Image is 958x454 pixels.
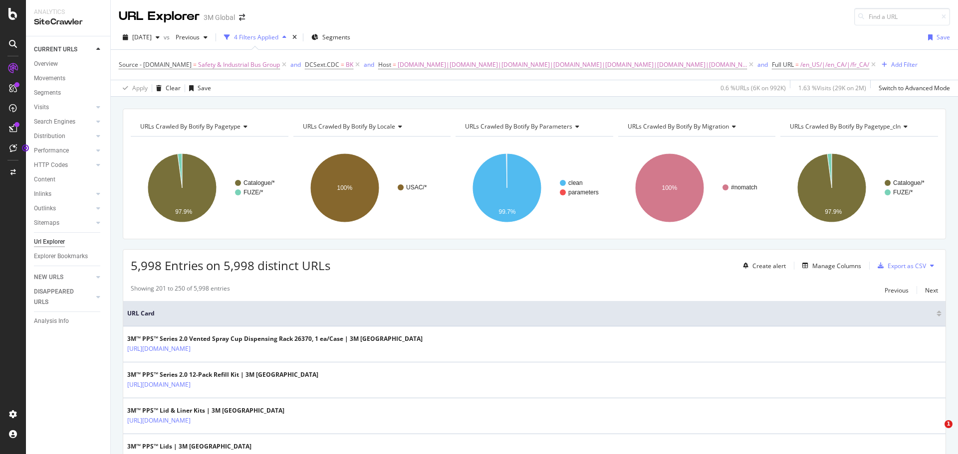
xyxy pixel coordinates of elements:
[568,179,583,186] text: clean
[34,160,93,170] a: HTTP Codes
[185,80,211,96] button: Save
[140,122,240,131] span: URLs Crawled By Botify By pagetype
[119,60,192,69] span: Source - [DOMAIN_NAME]
[795,60,799,69] span: =
[34,131,65,142] div: Distribution
[34,88,61,98] div: Segments
[34,44,93,55] a: CURRENT URLS
[34,174,55,185] div: Content
[193,60,197,69] span: =
[152,80,181,96] button: Clear
[393,60,396,69] span: =
[138,119,279,135] h4: URLs Crawled By Botify By pagetype
[825,208,842,215] text: 97.9%
[34,251,88,262] div: Explorer Bookmarks
[166,84,181,92] div: Clear
[364,60,374,69] div: and
[34,16,102,28] div: SiteCrawler
[34,272,93,283] a: NEW URLS
[800,58,869,72] span: /en_US/|/en_CA/|/fr_CA/
[21,144,30,152] div: Tooltip anchor
[131,145,287,231] svg: A chart.
[34,73,65,84] div: Movements
[34,102,49,113] div: Visits
[34,287,93,307] a: DISAPPEARED URLS
[34,218,59,228] div: Sitemaps
[34,189,51,199] div: Inlinks
[790,122,901,131] span: URLs Crawled By Botify By pagetype_cln
[888,262,926,270] div: Export as CSV
[127,380,191,390] a: [URL][DOMAIN_NAME]
[463,119,604,135] h4: URLs Crawled By Botify By parameters
[34,237,65,247] div: Url Explorer
[34,287,84,307] div: DISAPPEARED URLS
[720,84,786,92] div: 0.6 % URLs ( 6K on 992K )
[34,117,75,127] div: Search Engines
[204,12,235,22] div: 3M Global
[925,284,938,296] button: Next
[937,33,950,41] div: Save
[34,160,68,170] div: HTTP Codes
[757,60,768,69] button: and
[127,442,251,451] div: 3M™ PPS™ Lids | 3M [GEOGRAPHIC_DATA]
[798,260,861,272] button: Manage Columns
[626,119,767,135] h4: URLs Crawled By Botify By migration
[220,29,290,45] button: 4 Filters Applied
[34,59,103,69] a: Overview
[34,316,103,326] a: Analysis Info
[303,122,395,131] span: URLs Crawled By Botify By locale
[788,119,929,135] h4: URLs Crawled By Botify By pagetype_cln
[337,184,352,191] text: 100%
[34,316,69,326] div: Analysis Info
[628,122,729,131] span: URLs Crawled By Botify By migration
[456,145,612,231] div: A chart.
[812,262,861,270] div: Manage Columns
[924,29,950,45] button: Save
[34,131,93,142] a: Distribution
[893,189,913,196] text: FUZE/*
[127,344,191,354] a: [URL][DOMAIN_NAME]
[307,29,354,45] button: Segments
[293,145,450,231] svg: A chart.
[798,84,866,92] div: 1.63 % Visits ( 29K on 2M )
[119,29,164,45] button: [DATE]
[34,237,103,247] a: Url Explorer
[198,58,280,72] span: Safety & Industrial Bus Group
[662,184,677,191] text: 100%
[34,73,103,84] a: Movements
[874,258,926,274] button: Export as CSV
[131,257,330,274] span: 5,998 Entries on 5,998 distinct URLs
[34,272,63,283] div: NEW URLS
[172,33,200,41] span: Previous
[731,184,757,191] text: #nomatch
[243,189,263,196] text: FUZE/*
[34,203,93,214] a: Outlinks
[119,8,200,25] div: URL Explorer
[34,88,103,98] a: Segments
[305,60,339,69] span: DCSext.CDC
[34,251,103,262] a: Explorer Bookmarks
[854,8,950,25] input: Find a URL
[290,60,301,69] button: and
[780,145,937,231] svg: A chart.
[34,174,103,185] a: Content
[34,146,93,156] a: Performance
[885,284,909,296] button: Previous
[752,262,786,270] div: Create alert
[127,334,423,343] div: 3M™ PPS™ Series 2.0 Vented Spray Cup Dispensing Rack 26370, 1 ea/Case | 3M [GEOGRAPHIC_DATA]
[34,102,93,113] a: Visits
[34,59,58,69] div: Overview
[406,184,427,191] text: USAC/*
[34,117,93,127] a: Search Engines
[341,60,344,69] span: =
[893,179,925,186] text: Catalogue/*
[34,189,93,199] a: Inlinks
[239,14,245,21] div: arrow-right-arrow-left
[301,119,442,135] h4: URLs Crawled By Botify By locale
[568,189,599,196] text: parameters
[198,84,211,92] div: Save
